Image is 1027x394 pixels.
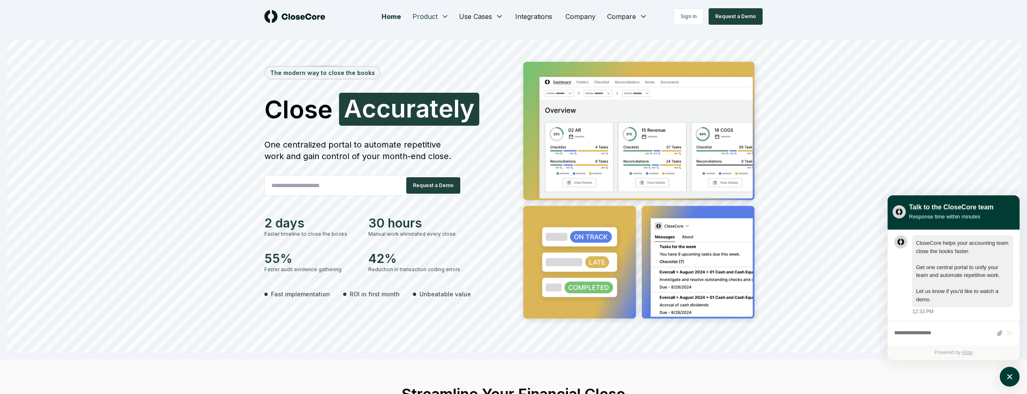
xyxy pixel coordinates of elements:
[362,96,376,121] span: c
[517,56,763,327] img: Jumbotron
[559,8,602,25] a: Company
[264,139,462,162] div: One centralized portal to automate repetitive work and gain control of your month-end close.
[264,266,358,273] div: Faster audit evidence gathering
[509,8,559,25] a: Integrations
[674,8,704,25] a: Sign in
[909,212,994,221] div: Response time within minutes
[368,251,462,266] div: 42%
[1000,367,1020,387] button: atlas-launcher
[453,96,460,121] span: l
[264,10,325,23] img: logo
[996,330,1003,337] button: Attach files by clicking or dropping files here
[416,96,430,121] span: a
[344,96,362,121] span: A
[376,96,391,121] span: c
[265,67,380,79] div: The modern way to close the books
[602,8,652,25] button: Compare
[368,230,462,238] div: Manual work eliminated every close
[894,326,1013,341] div: atlas-composer
[912,235,1013,315] div: Monday, October 6, 12:33 PM
[894,235,907,249] div: atlas-message-author-avatar
[893,205,906,218] img: yblje5SQxOoZuw2TcITt_icon.png
[264,230,358,238] div: Faster timeline to close the books
[408,8,454,25] button: Product
[709,8,763,25] button: Request a Demo
[962,349,973,355] a: Atlas
[909,202,994,212] div: Talk to the CloseCore team
[460,96,474,121] span: y
[454,8,509,25] button: Use Cases
[459,12,492,21] span: Use Cases
[916,239,1009,303] div: atlas-message-text
[894,235,1013,315] div: atlas-message
[264,251,358,266] div: 55%
[888,195,1020,360] div: atlas-window
[438,96,453,121] span: e
[264,216,358,230] div: 2 days
[912,308,933,315] div: 12:33 PM
[271,290,330,298] span: Fast implementation
[375,8,408,25] a: Home
[368,216,462,230] div: 30 hours
[264,97,332,122] span: Close
[350,290,400,298] span: ROI in first month
[368,266,462,273] div: Reduction in transaction coding errors
[391,96,406,121] span: u
[412,12,438,21] span: Product
[406,177,460,194] button: Request a Demo
[406,96,416,121] span: r
[888,230,1020,360] div: atlas-ticket
[419,290,471,298] span: Unbeatable value
[912,235,1013,307] div: atlas-message-bubble
[430,96,438,121] span: t
[607,12,636,21] span: Compare
[888,345,1020,360] div: Powered by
